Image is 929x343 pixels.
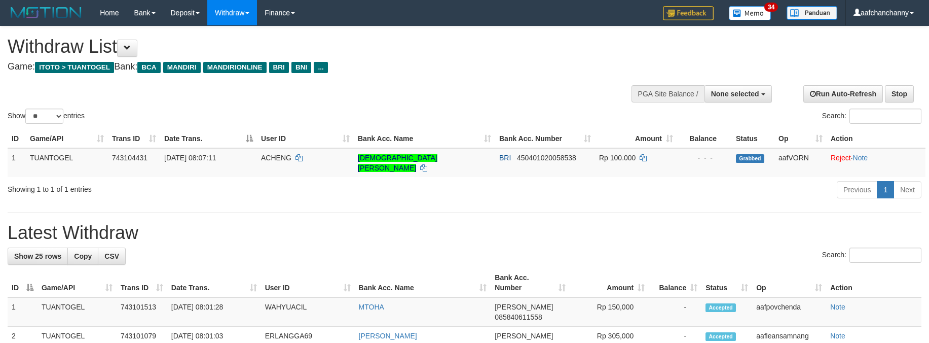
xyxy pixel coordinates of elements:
th: ID: activate to sort column descending [8,268,38,297]
span: None selected [711,90,759,98]
div: - - - [681,153,728,163]
span: Accepted [705,303,736,312]
img: MOTION_logo.png [8,5,85,20]
label: Search: [822,109,921,124]
th: Balance [677,129,732,148]
th: Game/API: activate to sort column ascending [38,268,117,297]
a: Stop [885,85,914,102]
a: Note [830,332,845,340]
label: Show entries [8,109,85,124]
th: Amount: activate to sort column ascending [570,268,649,297]
span: ACHENG [261,154,291,162]
span: CSV [104,252,119,260]
span: Show 25 rows [14,252,61,260]
span: ... [314,62,327,73]
img: Feedback.jpg [663,6,714,20]
span: BCA [137,62,160,73]
th: Bank Acc. Name: activate to sort column ascending [355,268,491,297]
th: Op: activate to sort column ascending [774,129,827,148]
span: BRI [499,154,511,162]
div: PGA Site Balance / [631,85,704,102]
th: Amount: activate to sort column ascending [595,129,677,148]
button: None selected [704,85,772,102]
th: Action [827,129,925,148]
th: ID [8,129,26,148]
td: 1 [8,148,26,177]
span: Copy 450401020058538 to clipboard [517,154,576,162]
a: Previous [837,181,877,198]
th: Trans ID: activate to sort column ascending [108,129,160,148]
span: Rp 100.000 [599,154,636,162]
img: Button%20Memo.svg [729,6,771,20]
span: Accepted [705,332,736,341]
a: Run Auto-Refresh [803,85,883,102]
a: Note [853,154,868,162]
span: MANDIRI [163,62,201,73]
h1: Latest Withdraw [8,223,921,243]
a: MTOHA [359,303,384,311]
td: TUANTOGEL [38,297,117,327]
th: Status [732,129,774,148]
th: Action [826,268,921,297]
th: User ID: activate to sort column ascending [257,129,354,148]
td: aafVORN [774,148,827,177]
span: 34 [764,3,778,12]
label: Search: [822,248,921,263]
th: Bank Acc. Number: activate to sort column ascending [491,268,570,297]
td: · [827,148,925,177]
td: - [649,297,701,327]
div: Showing 1 to 1 of 1 entries [8,180,380,194]
th: Status: activate to sort column ascending [701,268,752,297]
span: [PERSON_NAME] [495,332,553,340]
td: aafpovchenda [752,297,826,327]
h4: Game: Bank: [8,62,609,72]
a: Next [894,181,921,198]
th: Balance: activate to sort column ascending [649,268,701,297]
span: Grabbed [736,154,764,163]
th: User ID: activate to sort column ascending [261,268,355,297]
a: CSV [98,248,126,265]
th: Op: activate to sort column ascending [752,268,826,297]
span: BRI [269,62,289,73]
span: [PERSON_NAME] [495,303,553,311]
a: 1 [877,181,894,198]
td: 1 [8,297,38,327]
a: [DEMOGRAPHIC_DATA][PERSON_NAME] [358,154,437,172]
th: Bank Acc. Name: activate to sort column ascending [354,129,495,148]
th: Game/API: activate to sort column ascending [26,129,108,148]
td: 743101513 [117,297,167,327]
td: [DATE] 08:01:28 [167,297,261,327]
span: MANDIRIONLINE [203,62,267,73]
th: Date Trans.: activate to sort column ascending [167,268,261,297]
span: BNI [291,62,311,73]
a: [PERSON_NAME] [359,332,417,340]
a: Reject [831,154,851,162]
span: [DATE] 08:07:11 [164,154,216,162]
input: Search: [849,109,921,124]
h1: Withdraw List [8,37,609,57]
span: ITOTO > TUANTOGEL [35,62,114,73]
th: Bank Acc. Number: activate to sort column ascending [495,129,595,148]
img: panduan.png [787,6,837,20]
td: Rp 150,000 [570,297,649,327]
td: WAHYUACIL [261,297,355,327]
th: Date Trans.: activate to sort column descending [160,129,257,148]
td: TUANTOGEL [26,148,108,177]
a: Show 25 rows [8,248,68,265]
input: Search: [849,248,921,263]
select: Showentries [25,109,63,124]
a: Note [830,303,845,311]
th: Trans ID: activate to sort column ascending [117,268,167,297]
span: Copy 085840611558 to clipboard [495,313,542,321]
a: Copy [67,248,98,265]
span: Copy [74,252,92,260]
span: 743104431 [112,154,147,162]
